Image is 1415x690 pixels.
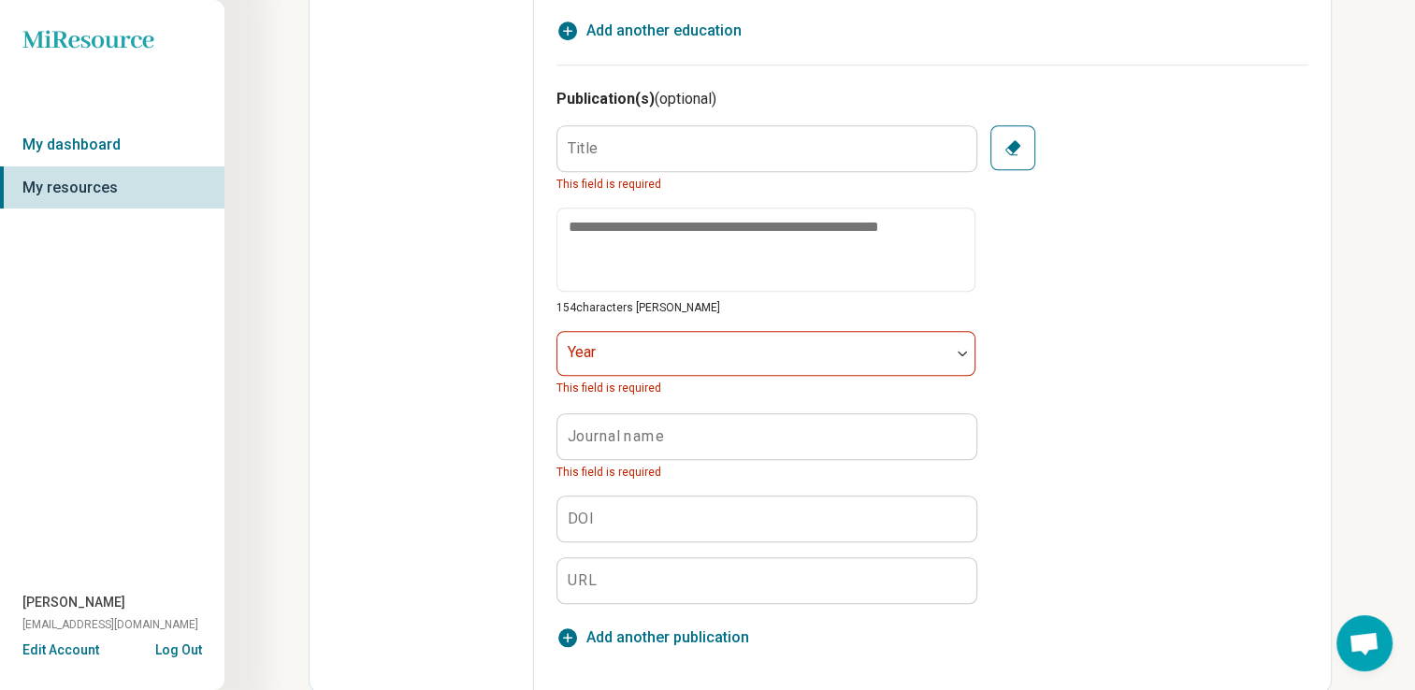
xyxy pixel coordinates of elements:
span: Add another education [586,20,742,42]
label: Journal name [568,428,664,443]
button: Log Out [155,640,202,655]
span: (optional) [655,90,716,108]
span: This field is required [556,464,975,481]
h3: Publication(s) [556,88,1308,110]
span: Add another publication [586,626,749,649]
label: Year [568,343,596,361]
span: [PERSON_NAME] [22,593,125,612]
p: 154 characters [PERSON_NAME] [556,299,975,316]
label: Title [568,140,598,155]
button: Add another publication [556,626,749,649]
span: This field is required [556,381,661,395]
div: Open chat [1336,615,1393,671]
button: Add another education [556,20,742,42]
label: DOI [568,510,593,525]
span: [EMAIL_ADDRESS][DOMAIN_NAME] [22,616,198,633]
label: URL [568,572,595,587]
span: This field is required [556,176,975,193]
button: Edit Account [22,640,99,660]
